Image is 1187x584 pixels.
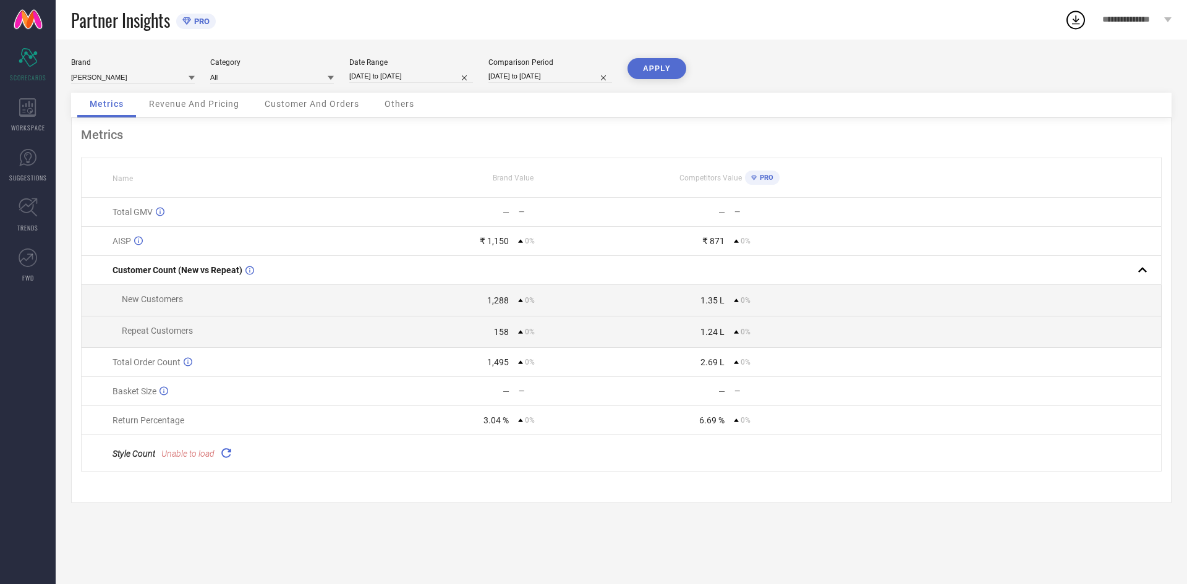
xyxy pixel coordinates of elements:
[519,387,621,396] div: —
[113,207,153,217] span: Total GMV
[113,357,181,367] span: Total Order Count
[71,7,170,33] span: Partner Insights
[487,295,509,305] div: 1,288
[90,99,124,109] span: Metrics
[757,174,773,182] span: PRO
[81,127,1162,142] div: Metrics
[9,173,47,182] span: SUGGESTIONS
[113,174,133,183] span: Name
[525,416,535,425] span: 0%
[741,358,751,366] span: 0%
[718,207,725,217] div: —
[525,296,535,305] span: 0%
[10,73,46,82] span: SCORECARDS
[741,416,751,425] span: 0%
[488,58,612,67] div: Comparison Period
[487,357,509,367] div: 1,495
[519,208,621,216] div: —
[113,236,131,246] span: AISP
[679,174,742,182] span: Competitors Value
[1065,9,1087,31] div: Open download list
[503,207,509,217] div: —
[699,415,725,425] div: 6.69 %
[741,296,751,305] span: 0%
[525,237,535,245] span: 0%
[628,58,686,79] button: APPLY
[525,358,535,366] span: 0%
[734,208,836,216] div: —
[700,357,725,367] div: 2.69 L
[700,327,725,337] div: 1.24 L
[191,17,210,26] span: PRO
[161,449,215,459] span: Unable to load
[718,386,725,396] div: —
[488,70,612,83] input: Select comparison period
[480,236,509,246] div: ₹ 1,150
[503,386,509,396] div: —
[210,58,334,67] div: Category
[218,444,235,462] div: Reload "Style Count "
[113,449,155,459] span: Style Count
[741,328,751,336] span: 0%
[122,294,183,304] span: New Customers
[71,58,195,67] div: Brand
[700,295,725,305] div: 1.35 L
[17,223,38,232] span: TRENDS
[113,415,184,425] span: Return Percentage
[349,58,473,67] div: Date Range
[113,386,156,396] span: Basket Size
[265,99,359,109] span: Customer And Orders
[741,237,751,245] span: 0%
[525,328,535,336] span: 0%
[22,273,34,282] span: FWD
[11,123,45,132] span: WORKSPACE
[149,99,239,109] span: Revenue And Pricing
[483,415,509,425] div: 3.04 %
[734,387,836,396] div: —
[113,265,242,275] span: Customer Count (New vs Repeat)
[122,326,193,336] span: Repeat Customers
[494,327,509,337] div: 158
[385,99,414,109] span: Others
[493,174,534,182] span: Brand Value
[702,236,725,246] div: ₹ 871
[349,70,473,83] input: Select date range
